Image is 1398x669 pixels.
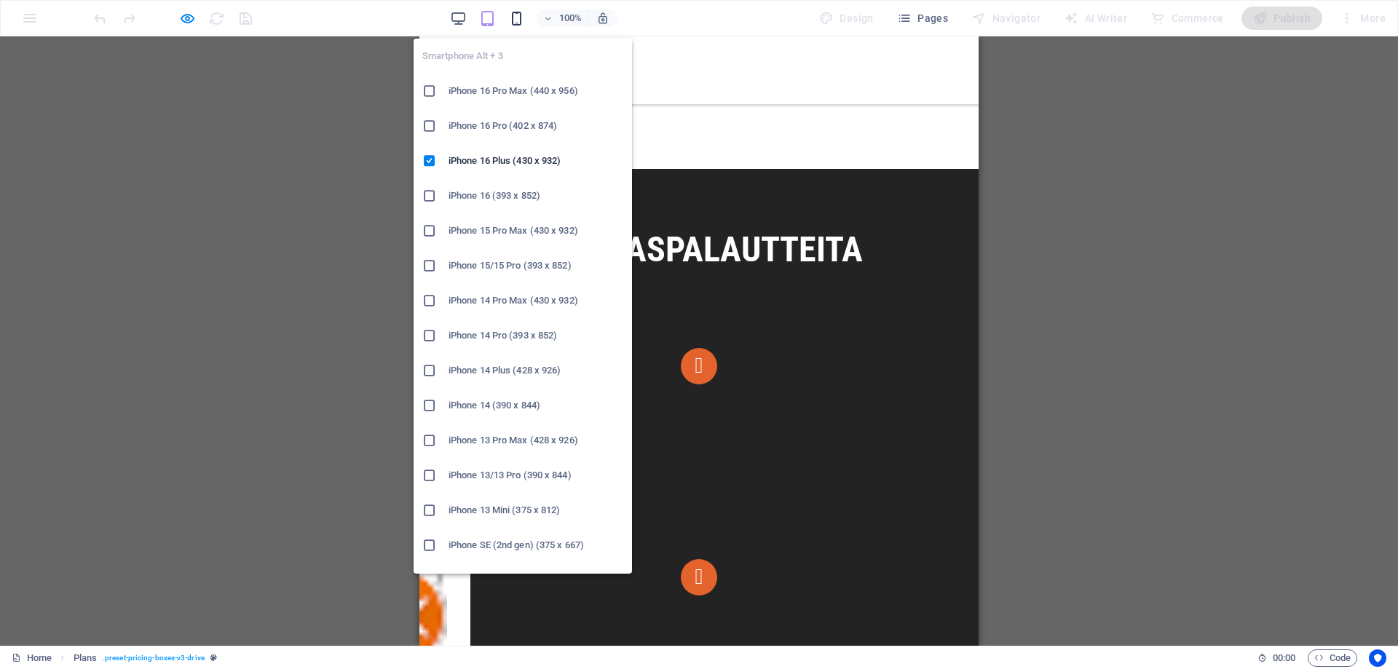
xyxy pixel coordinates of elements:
[1273,649,1295,667] span: 00 00
[74,649,217,667] nav: breadcrumb
[891,7,954,30] button: Pages
[449,397,623,414] h6: iPhone 14 (390 x 844)
[449,432,623,449] h6: iPhone 13 Pro Max (428 x 926)
[449,82,623,100] h6: iPhone 16 Pro Max (440 x 956)
[449,537,623,554] h6: iPhone SE (2nd gen) (375 x 667)
[1369,649,1386,667] button: Usercentrics
[449,467,623,484] h6: iPhone 13/13 Pro (390 x 844)
[449,187,623,205] h6: iPhone 16 (393 x 852)
[116,192,443,234] span: asiakaspalautteita
[449,117,623,135] h6: iPhone 16 Pro (402 x 874)
[1314,649,1351,667] span: Code
[449,362,623,379] h6: iPhone 14 Plus (428 x 926)
[1308,649,1357,667] button: Code
[1283,652,1285,663] span: :
[449,152,623,170] h6: iPhone 16 Plus (430 x 932)
[449,571,623,589] h6: Galaxy S22/S23/S24 Ultra (384 x 824)
[558,9,582,27] h6: 100%
[449,327,623,344] h6: iPhone 14 Pro (393 x 852)
[596,12,609,25] i: On resize automatically adjust zoom level to fit chosen device.
[449,222,623,240] h6: iPhone 15 Pro Max (430 x 932)
[897,11,948,25] span: Pages
[1257,649,1296,667] h6: Session time
[210,654,217,662] i: This element is a customizable preset
[449,257,623,274] h6: iPhone 15/15 Pro (393 x 852)
[74,649,97,667] span: Click to select. Double-click to edit
[537,9,588,27] button: 100%
[12,649,52,667] a: Click to cancel selection. Double-click to open Pages
[103,649,205,667] span: . preset-pricing-boxes-v3-drive
[449,292,623,309] h6: iPhone 14 Pro Max (430 x 932)
[449,502,623,519] h6: iPhone 13 Mini (375 x 812)
[12,12,116,38] img: fotolafka.fi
